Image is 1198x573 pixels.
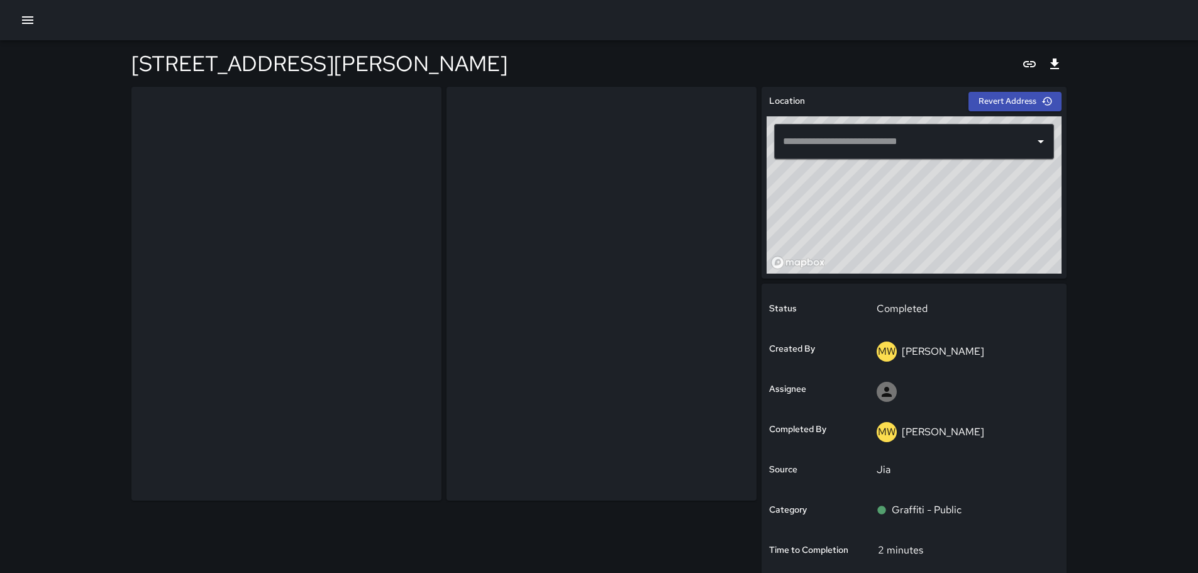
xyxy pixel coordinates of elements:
[769,543,848,557] h6: Time to Completion
[892,503,962,518] p: Graffiti - Public
[769,463,797,477] h6: Source
[1032,133,1050,150] button: Open
[968,92,1062,111] button: Revert Address
[769,302,797,316] h6: Status
[769,503,807,517] h6: Category
[446,87,757,501] img: request_images%2Fcd77ce70-9454-11f0-a890-675c311d0dd2
[1017,52,1042,77] button: Copy link
[902,425,984,438] p: [PERSON_NAME]
[902,345,984,358] p: [PERSON_NAME]
[877,301,1051,316] p: Completed
[878,425,896,440] p: MW
[769,94,805,108] h6: Location
[1042,52,1067,77] button: Export
[131,87,441,501] img: request_images%2Fcc447e90-9454-11f0-a890-675c311d0dd2
[878,344,896,359] p: MW
[769,382,806,396] h6: Assignee
[769,423,826,437] h6: Completed By
[131,50,507,77] h4: [STREET_ADDRESS][PERSON_NAME]
[878,543,923,557] p: 2 minutes
[877,462,1051,477] p: Jia
[769,342,815,356] h6: Created By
